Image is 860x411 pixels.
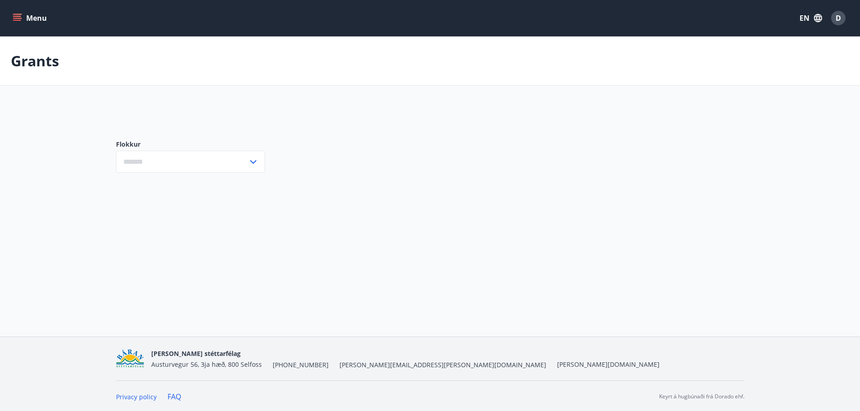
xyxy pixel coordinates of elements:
[116,140,265,149] label: Flokkur
[339,360,546,369] span: [PERSON_NAME][EMAIL_ADDRESS][PERSON_NAME][DOMAIN_NAME]
[167,392,181,402] a: FAQ
[557,360,660,369] a: [PERSON_NAME][DOMAIN_NAME]
[116,349,144,369] img: Bz2lGXKH3FXEIQKvoQ8VL0Fr0uCiWgfgA3I6fSs8.png
[659,393,744,401] p: Keyrt á hugbúnaði frá Dorado ehf.
[11,10,51,26] button: menu
[796,10,826,26] button: EN
[116,393,157,401] a: Privacy policy
[836,13,841,23] span: D
[151,360,262,369] span: Austurvegur 56, 3ja hæð, 800 Selfoss
[827,7,849,29] button: D
[273,360,329,369] span: [PHONE_NUMBER]
[151,349,241,358] span: [PERSON_NAME] stéttarfélag
[11,51,59,71] p: Grants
